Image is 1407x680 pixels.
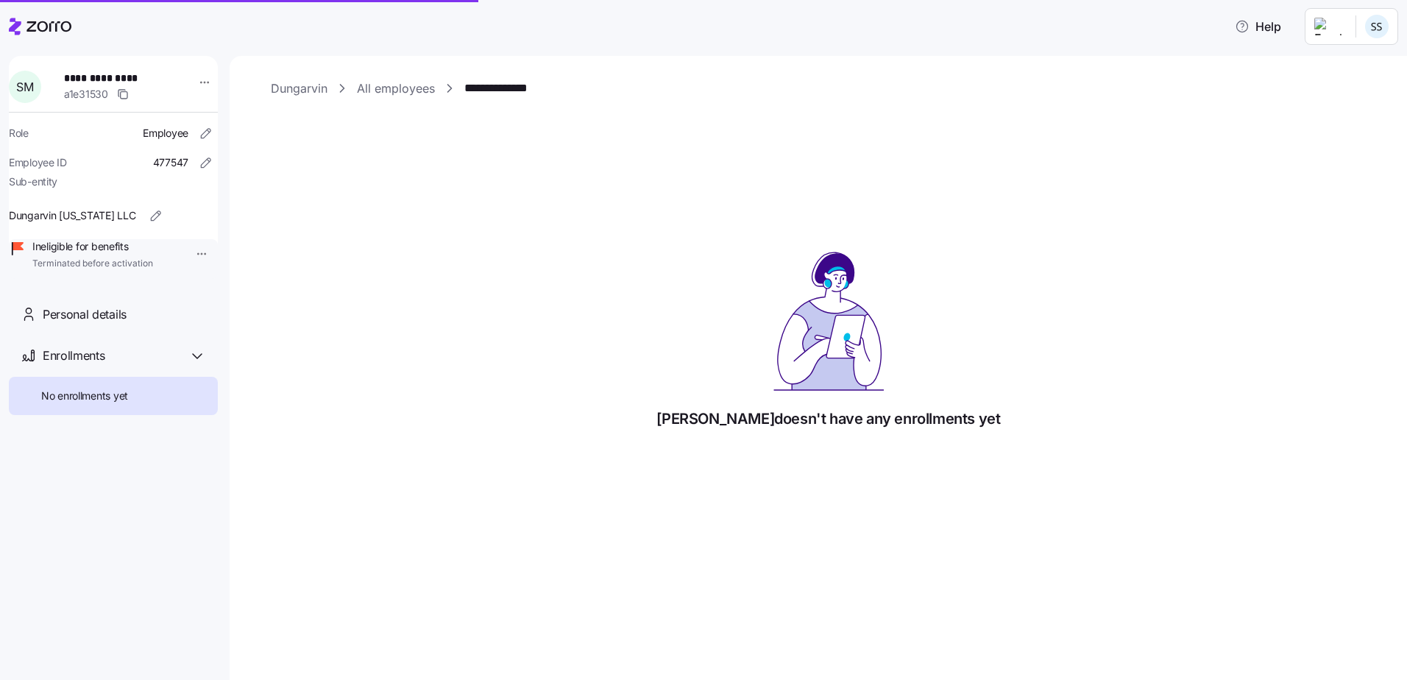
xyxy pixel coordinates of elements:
span: 477547 [153,155,188,170]
span: Enrollments [43,347,104,365]
h1: [PERSON_NAME] doesn't have any enrollments yet [656,409,1000,429]
button: Help [1223,12,1293,41]
span: Personal details [43,305,127,324]
span: Employee [143,126,188,141]
span: Employee ID [9,155,67,170]
span: Help [1235,18,1281,35]
img: Employer logo [1314,18,1344,35]
span: Dungarvin [US_STATE] LLC [9,208,135,223]
span: Sub-entity [9,174,57,189]
span: Ineligible for benefits [32,239,153,254]
a: Dungarvin [271,79,327,98]
span: S M [16,81,33,93]
a: All employees [357,79,435,98]
span: Terminated before activation [32,258,153,270]
span: Role [9,126,29,141]
span: No enrollments yet [41,389,128,403]
img: b3a65cbeab486ed89755b86cd886e362 [1365,15,1389,38]
span: a1e31530 [64,87,108,102]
